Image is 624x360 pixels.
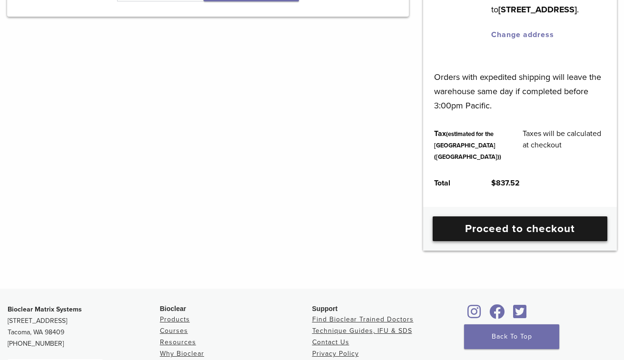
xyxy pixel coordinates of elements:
a: Find Bioclear Trained Doctors [312,315,414,323]
strong: Bioclear Matrix Systems [8,305,82,313]
a: Bioclear [486,310,508,320]
p: Orders with expedited shipping will leave the warehouse same day if completed before 3:00pm Pacific. [434,56,606,113]
a: Privacy Policy [312,350,359,358]
a: Technique Guides, IFU & SDS [312,327,412,335]
strong: [STREET_ADDRESS] [498,4,577,15]
span: Support [312,305,338,312]
span: $ [491,178,496,188]
a: Contact Us [312,338,349,346]
a: Why Bioclear [160,350,204,358]
a: Resources [160,338,196,346]
a: Courses [160,327,188,335]
a: Bioclear [510,310,530,320]
small: (estimated for the [GEOGRAPHIC_DATA] ([GEOGRAPHIC_DATA])) [434,130,501,161]
a: Bioclear [464,310,484,320]
p: [STREET_ADDRESS] Tacoma, WA 98409 [PHONE_NUMBER] [8,304,160,350]
td: Taxes will be calculated at checkout [512,120,617,170]
a: Back To Top [464,324,559,349]
th: Total [423,170,480,196]
span: Bioclear [160,305,186,312]
a: Change address [491,30,554,39]
bdi: 837.52 [491,178,520,188]
a: Proceed to checkout [433,216,607,241]
a: Products [160,315,190,323]
th: Tax [423,120,512,170]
